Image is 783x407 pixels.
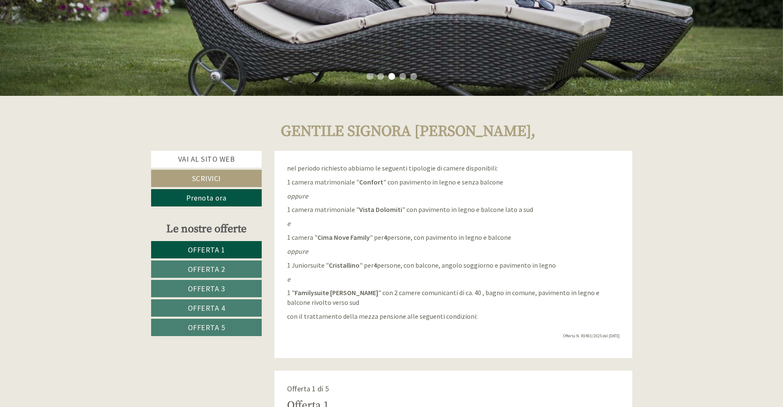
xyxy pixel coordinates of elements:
[287,247,308,255] em: oppure
[384,233,387,241] strong: 4
[188,245,225,255] span: Offerta 1
[151,189,262,206] a: Prenota ora
[151,221,262,237] div: Le nostre offerte
[287,288,620,307] p: 1 " " con 2 camere comunicanti di ca. 40 , bagno in comune, pavimento in legno e balcone rivolto ...
[188,323,225,332] span: Offerta 5
[287,384,329,393] span: Offerta 1 di 5
[374,261,377,269] strong: 4
[188,264,225,274] span: Offerta 2
[563,333,620,339] span: Offerta N. R3483/2025 del [DATE]
[287,219,290,228] em: e
[287,233,620,242] p: 1 camera " " per persone, con pavimento in legno e balcone
[287,205,620,214] p: 1 camera matrimoniale " " con pavimento in legno e balcone lato a sud
[359,205,402,214] strong: Vista Dolomiti
[287,192,308,200] em: oppure
[188,303,225,313] span: Offerta 4
[329,261,360,269] strong: Cristallino
[359,178,383,186] strong: Confort
[281,123,536,140] h1: Gentile Signora [PERSON_NAME],
[151,151,262,168] a: Vai al sito web
[287,260,620,270] p: 1 Juniorsuite " " per persone, con balcone, angolo soggiorno e pavimento in legno
[287,177,620,187] p: 1 camera matrimoniale " " con pavimento in legno e senza balcone
[188,284,225,293] span: Offerta 3
[295,288,378,297] strong: Familysuite [PERSON_NAME]
[287,275,290,283] em: e
[317,233,370,241] strong: Cima Nove Family
[151,170,262,187] a: Scrivici
[287,312,620,321] p: con il trattamento della mezza pensione alle seguenti condizioni:
[287,163,620,173] p: nel periodo richiesto abbiamo le seguenti tipologie di camere disponibili:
